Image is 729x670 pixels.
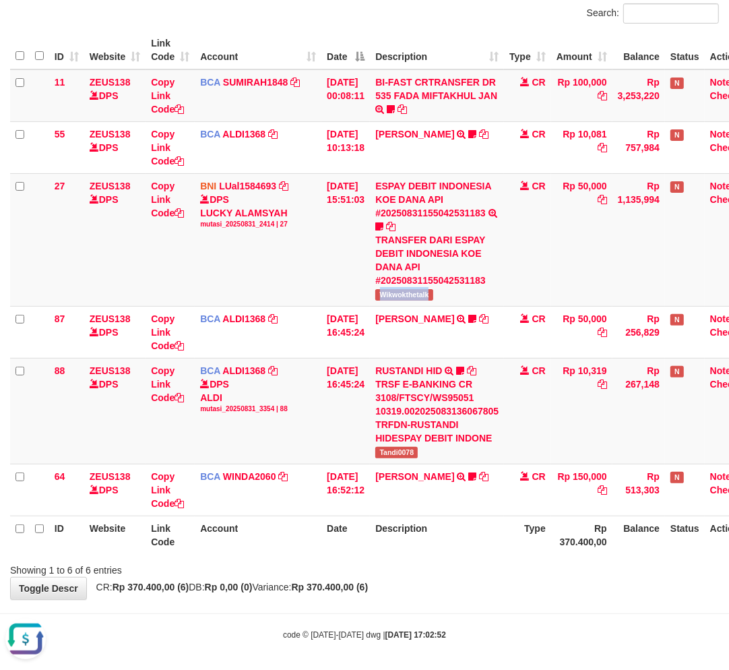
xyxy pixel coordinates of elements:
[222,129,265,140] a: ALDI1368
[370,516,504,554] th: Description
[84,173,146,306] td: DPS
[90,471,131,482] a: ZEUS138
[670,129,684,141] span: Has Note
[283,630,446,640] small: code © [DATE]-[DATE] dwg |
[665,31,705,69] th: Status
[84,306,146,358] td: DPS
[200,220,316,229] div: mutasi_20250831_2414 | 27
[551,358,612,464] td: Rp 10,319
[200,377,316,414] div: DPS ALDI
[479,129,488,140] a: Copy FERLANDA EFRILIDIT to clipboard
[612,464,665,516] td: Rp 513,303
[598,142,607,153] a: Copy Rp 10,081 to clipboard
[200,404,316,414] div: mutasi_20250831_3354 | 88
[321,464,370,516] td: [DATE] 16:52:12
[504,516,551,554] th: Type
[551,306,612,358] td: Rp 50,000
[321,358,370,464] td: [DATE] 16:45:24
[375,447,418,458] span: Tandi0078
[612,121,665,173] td: Rp 757,984
[375,377,499,445] div: TRSF E-BANKING CR 3108/FTSCY/WS95051 10319.002025083136067805 TRFDN-RUSTANDI HIDESPAY DEBIT INDONE
[612,31,665,69] th: Balance
[598,90,607,101] a: Copy Rp 100,000 to clipboard
[551,173,612,306] td: Rp 50,000
[268,313,278,324] a: Copy ALDI1368 to clipboard
[195,31,321,69] th: Account: activate to sort column ascending
[151,77,184,115] a: Copy Link Code
[321,306,370,358] td: [DATE] 16:45:24
[90,365,131,376] a: ZEUS138
[222,313,265,324] a: ALDI1368
[375,289,433,301] span: Wikwokthetalk
[551,516,612,554] th: Rp 370.400,00
[370,31,504,69] th: Description: activate to sort column ascending
[151,129,184,166] a: Copy Link Code
[612,306,665,358] td: Rp 256,829
[84,121,146,173] td: DPS
[612,358,665,464] td: Rp 267,148
[200,471,220,482] span: BCA
[321,31,370,69] th: Date: activate to sort column descending
[222,365,265,376] a: ALDI1368
[321,173,370,306] td: [DATE] 15:51:03
[398,104,407,115] a: Copy BI-FAST CRTRANSFER DR 535 FADA MIFTAKHUL JAN to clipboard
[200,181,216,191] span: BNI
[370,69,504,122] td: BI-FAST CRTRANSFER DR 535 FADA MIFTAKHUL JAN
[84,358,146,464] td: DPS
[55,77,65,88] span: 11
[200,365,220,376] span: BCA
[205,582,253,592] strong: Rp 0,00 (0)
[151,471,184,509] a: Copy Link Code
[84,516,146,554] th: Website
[375,233,499,287] div: TRANSFER DARI ESPAY DEBIT INDONESIA KOE DANA API #20250831155042531183
[84,69,146,122] td: DPS
[479,471,488,482] a: Copy ISMULLAH SARAGIH to clipboard
[195,516,321,554] th: Account
[532,365,546,376] span: CR
[612,516,665,554] th: Balance
[55,313,65,324] span: 87
[375,471,454,482] a: [PERSON_NAME]
[10,558,294,577] div: Showing 1 to 6 of 6 entries
[113,582,189,592] strong: Rp 370.400,00 (6)
[278,471,288,482] a: Copy WINDA2060 to clipboard
[532,471,546,482] span: CR
[49,516,84,554] th: ID
[55,181,65,191] span: 27
[587,3,719,24] label: Search:
[532,181,546,191] span: CR
[612,173,665,306] td: Rp 1,135,994
[84,31,146,69] th: Website: activate to sort column ascending
[321,121,370,173] td: [DATE] 10:13:18
[279,181,288,191] a: Copy LUal1584693 to clipboard
[55,365,65,376] span: 88
[90,313,131,324] a: ZEUS138
[375,313,454,324] a: [PERSON_NAME]
[90,181,131,191] a: ZEUS138
[665,516,705,554] th: Status
[268,365,278,376] a: Copy ALDI1368 to clipboard
[670,181,684,193] span: Has Note
[90,77,131,88] a: ZEUS138
[375,181,491,218] a: ESPAY DEBIT INDONESIA KOE DANA API #20250831155042531183
[219,181,276,191] a: LUal1584693
[5,5,46,46] button: Open LiveChat chat widget
[146,31,195,69] th: Link Code: activate to sort column ascending
[598,485,607,495] a: Copy Rp 150,000 to clipboard
[292,582,369,592] strong: Rp 370.400,00 (6)
[670,472,684,483] span: Has Note
[551,69,612,122] td: Rp 100,000
[55,129,65,140] span: 55
[532,313,546,324] span: CR
[146,516,195,554] th: Link Code
[151,181,184,218] a: Copy Link Code
[90,129,131,140] a: ZEUS138
[151,365,184,403] a: Copy Link Code
[467,365,476,376] a: Copy RUSTANDI HID to clipboard
[84,464,146,516] td: DPS
[55,471,65,482] span: 64
[200,77,220,88] span: BCA
[670,78,684,89] span: Has Note
[551,121,612,173] td: Rp 10,081
[612,69,665,122] td: Rp 3,253,220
